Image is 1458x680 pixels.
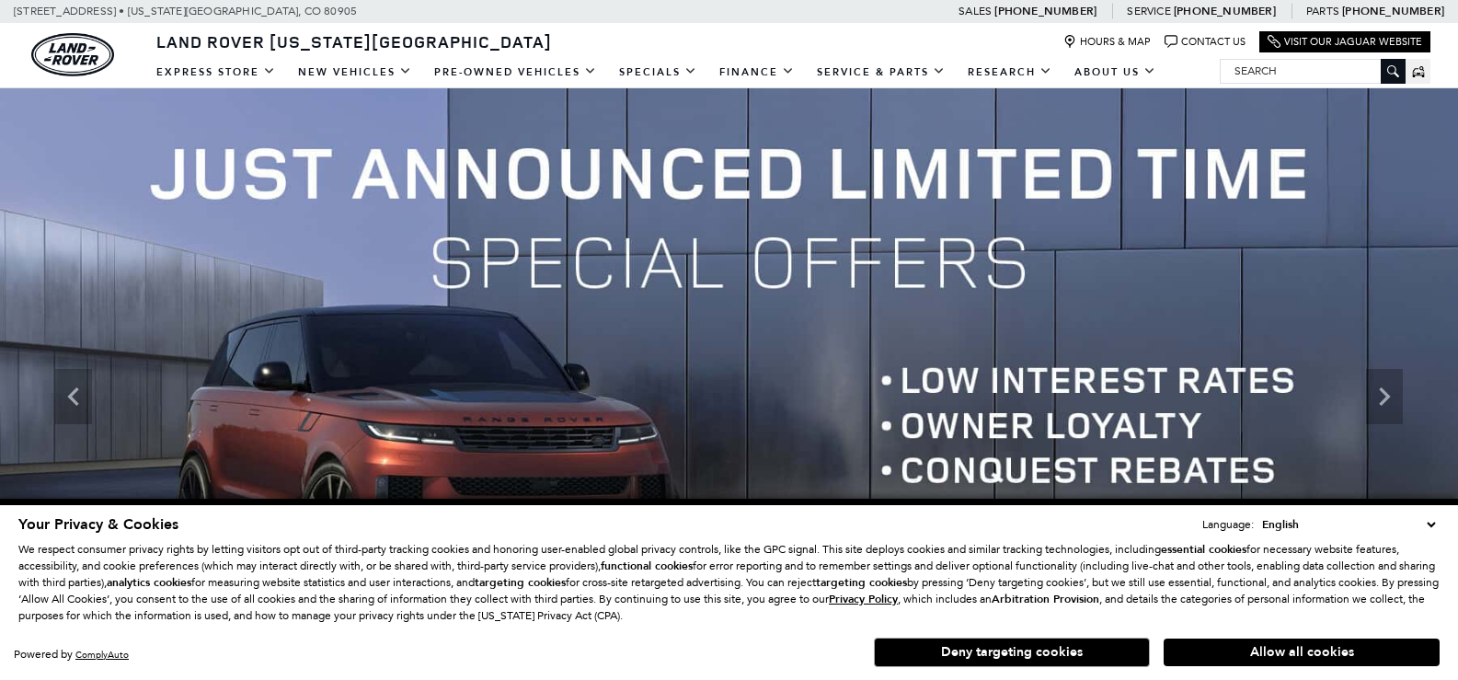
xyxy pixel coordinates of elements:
[1268,35,1422,49] a: Visit Our Jaguar Website
[816,575,907,590] strong: targeting cookies
[75,649,129,661] a: ComplyAuto
[601,559,693,573] strong: functional cookies
[14,649,129,661] div: Powered by
[1165,35,1246,49] a: Contact Us
[874,638,1150,667] button: Deny targeting cookies
[423,56,608,88] a: Pre-Owned Vehicles
[1202,519,1254,530] div: Language:
[145,30,563,52] a: Land Rover [US_STATE][GEOGRAPHIC_DATA]
[1174,4,1276,18] a: [PHONE_NUMBER]
[156,30,552,52] span: Land Rover [US_STATE][GEOGRAPHIC_DATA]
[107,575,191,590] strong: analytics cookies
[31,33,114,76] img: Land Rover
[992,592,1099,606] strong: Arbitration Provision
[957,56,1063,88] a: Research
[1342,4,1444,18] a: [PHONE_NUMBER]
[1063,56,1167,88] a: About Us
[31,33,114,76] a: land-rover
[608,56,708,88] a: Specials
[287,56,423,88] a: New Vehicles
[14,5,357,17] a: [STREET_ADDRESS] • [US_STATE][GEOGRAPHIC_DATA], CO 80905
[1127,5,1170,17] span: Service
[829,592,898,606] u: Privacy Policy
[1063,35,1151,49] a: Hours & Map
[806,56,957,88] a: Service & Parts
[1366,369,1403,424] div: Next
[829,593,898,605] a: Privacy Policy
[18,541,1440,624] p: We respect consumer privacy rights by letting visitors opt out of third-party tracking cookies an...
[1164,639,1440,666] button: Allow all cookies
[1221,60,1405,82] input: Search
[1161,542,1246,557] strong: essential cookies
[55,369,92,424] div: Previous
[18,514,178,535] span: Your Privacy & Cookies
[475,575,566,590] strong: targeting cookies
[1306,5,1339,17] span: Parts
[145,56,1167,88] nav: Main Navigation
[959,5,992,17] span: Sales
[994,4,1096,18] a: [PHONE_NUMBER]
[708,56,806,88] a: Finance
[1257,515,1440,534] select: Language Select
[145,56,287,88] a: EXPRESS STORE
